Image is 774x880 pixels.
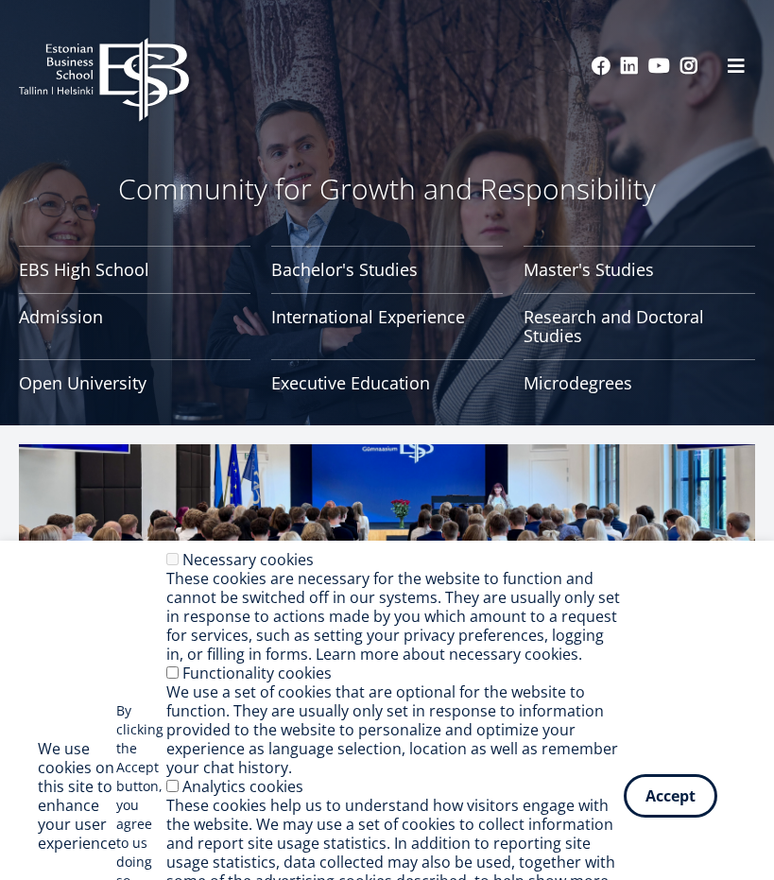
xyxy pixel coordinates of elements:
[524,246,755,293] a: Master's Studies
[19,359,250,406] a: Open University
[524,293,755,359] a: Research and Doctoral Studies
[19,444,755,633] img: a
[620,57,639,76] a: Linkedin
[166,569,624,664] div: These cookies are necessary for the website to function and cannot be switched off in our systems...
[19,246,250,293] a: EBS High School
[38,739,116,853] h2: We use cookies on this site to enhance your user experience
[624,774,717,818] button: Accept
[271,359,503,406] a: Executive Education
[166,682,624,777] div: We use a set of cookies that are optional for the website to function. They are usually only set ...
[679,57,698,76] a: Instagram
[19,170,755,208] p: Community for Growth and Responsibility
[182,776,303,797] label: Analytics cookies
[524,359,755,406] a: Microdegrees
[182,549,314,570] label: Necessary cookies
[19,293,250,359] a: Admission
[271,293,503,359] a: International Experience
[182,663,332,683] label: Functionality cookies
[592,57,611,76] a: Facebook
[271,246,503,293] a: Bachelor's Studies
[648,57,670,76] a: Youtube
